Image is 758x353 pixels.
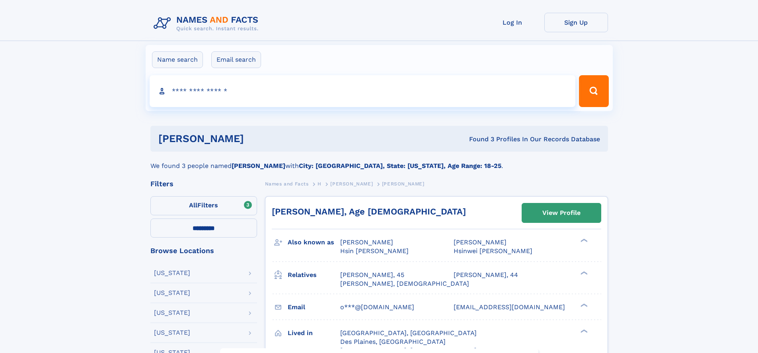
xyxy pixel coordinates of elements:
[579,302,588,308] div: ❯
[340,303,414,311] span: o***@[DOMAIN_NAME]
[150,180,257,187] div: Filters
[288,236,340,249] h3: Also known as
[154,310,190,316] div: [US_STATE]
[154,290,190,296] div: [US_STATE]
[357,135,600,144] div: Found 3 Profiles In Our Records Database
[272,207,466,216] a: [PERSON_NAME], Age [DEMOGRAPHIC_DATA]
[265,179,309,189] a: Names and Facts
[150,196,257,215] label: Filters
[340,338,446,345] span: Des Plaines, [GEOGRAPHIC_DATA]
[454,247,532,255] span: Hsinwei [PERSON_NAME]
[340,238,393,246] span: [PERSON_NAME]
[330,181,373,187] span: [PERSON_NAME]
[158,134,357,144] h1: [PERSON_NAME]
[299,162,501,170] b: City: [GEOGRAPHIC_DATA], State: [US_STATE], Age Range: 18-25
[340,279,469,288] a: [PERSON_NAME], [DEMOGRAPHIC_DATA]
[211,51,261,68] label: Email search
[481,13,544,32] a: Log In
[579,328,588,333] div: ❯
[340,247,409,255] span: Hsin [PERSON_NAME]
[288,268,340,282] h3: Relatives
[454,303,565,311] span: [EMAIL_ADDRESS][DOMAIN_NAME]
[579,75,608,107] button: Search Button
[152,51,203,68] label: Name search
[150,13,265,34] img: Logo Names and Facts
[522,203,601,222] a: View Profile
[579,238,588,243] div: ❯
[232,162,285,170] b: [PERSON_NAME]
[288,326,340,340] h3: Lived in
[544,13,608,32] a: Sign Up
[542,204,581,222] div: View Profile
[454,271,518,279] a: [PERSON_NAME], 44
[288,300,340,314] h3: Email
[454,238,507,246] span: [PERSON_NAME]
[154,330,190,336] div: [US_STATE]
[579,270,588,275] div: ❯
[150,247,257,254] div: Browse Locations
[318,181,322,187] span: H
[330,179,373,189] a: [PERSON_NAME]
[150,75,576,107] input: search input
[382,181,425,187] span: [PERSON_NAME]
[318,179,322,189] a: H
[189,201,197,209] span: All
[154,270,190,276] div: [US_STATE]
[150,152,608,171] div: We found 3 people named with .
[340,329,477,337] span: [GEOGRAPHIC_DATA], [GEOGRAPHIC_DATA]
[340,271,404,279] a: [PERSON_NAME], 45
